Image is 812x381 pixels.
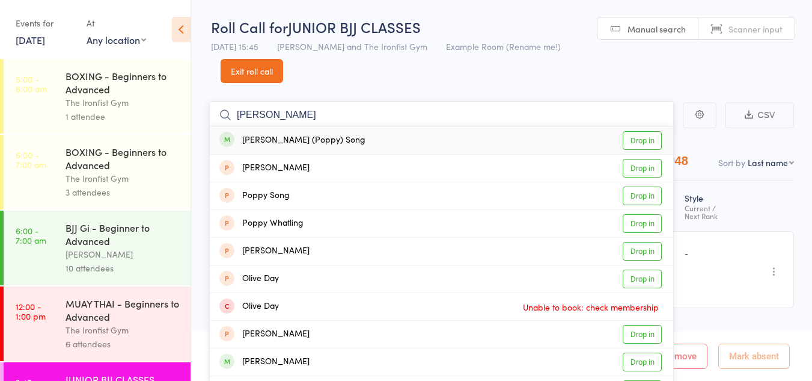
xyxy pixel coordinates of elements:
span: Manual search [627,23,686,35]
div: Poppy Whatling [219,217,304,231]
div: BOXING - Beginners to Advanced [66,69,180,96]
div: BJJ Gi - Beginner to Advanced [66,221,180,247]
span: Example Room (Rename me!) [446,40,561,52]
a: Drop in [623,325,662,344]
time: 5:00 - 6:00 am [16,74,47,93]
input: Search by name [209,101,674,129]
a: Drop in [623,214,662,233]
span: Unable to book: check membership [520,298,662,316]
time: 6:00 - 7:00 am [16,226,46,245]
div: Style [680,186,750,226]
label: Sort by [718,156,745,169]
span: [DATE] 15:45 [211,40,258,52]
div: 6 attendees [66,337,180,351]
div: The Ironfist Gym [66,172,180,185]
div: Events for [16,13,75,33]
div: [PERSON_NAME] (Poppy) Song [219,134,365,147]
div: 948 [668,154,688,167]
button: CSV [725,102,794,128]
time: 6:00 - 7:00 am [16,150,46,169]
a: Drop in [623,353,662,371]
div: The Ironfist Gym [66,96,180,110]
a: Exit roll call [221,59,283,83]
div: Last name [748,156,788,169]
button: Mark absent [718,344,790,369]
a: [DATE] [16,33,45,46]
div: [PERSON_NAME] [219,355,310,369]
a: Drop in [623,187,662,205]
a: Drop in [623,159,662,178]
time: 12:00 - 1:00 pm [16,302,46,321]
a: 12:00 -1:00 pmMUAY THAI - Beginners to AdvancedThe Ironfist Gym6 attendees [4,287,191,361]
div: Olive Day [219,300,279,314]
a: 6:00 -7:00 amBJJ Gi - Beginner to Advanced[PERSON_NAME]10 attendees [4,211,191,285]
button: Remove [653,344,707,369]
a: 5:00 -6:00 amBOXING - Beginners to AdvancedThe Ironfist Gym1 attendee [4,59,191,134]
div: 3 attendees [66,185,180,199]
span: Roll Call for [211,17,288,37]
div: 10 attendees [66,261,180,275]
div: BOXING - Beginners to Advanced [66,145,180,172]
a: 6:00 -7:00 amBOXING - Beginners to AdvancedThe Ironfist Gym3 attendees [4,135,191,209]
a: Drop in [623,270,662,288]
div: At [87,13,146,33]
div: [PERSON_NAME] [219,327,310,341]
div: Current / Next Rank [685,204,745,220]
div: Any location [87,33,146,46]
div: [PERSON_NAME] [219,244,310,258]
div: [PERSON_NAME] [66,247,180,261]
div: - [685,247,745,258]
div: MUAY THAI - Beginners to Advanced [66,297,180,323]
div: Poppy Song [219,189,290,203]
span: JUNIOR BJJ CLASSES [288,17,421,37]
div: [PERSON_NAME] [219,161,310,175]
div: 1 attendee [66,110,180,123]
div: Olive Day [219,272,279,286]
div: The Ironfist Gym [66,323,180,337]
a: Drop in [623,242,662,261]
span: [PERSON_NAME] and The Ironfist Gym [277,40,427,52]
a: Drop in [623,131,662,150]
span: Scanner input [728,23,783,35]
